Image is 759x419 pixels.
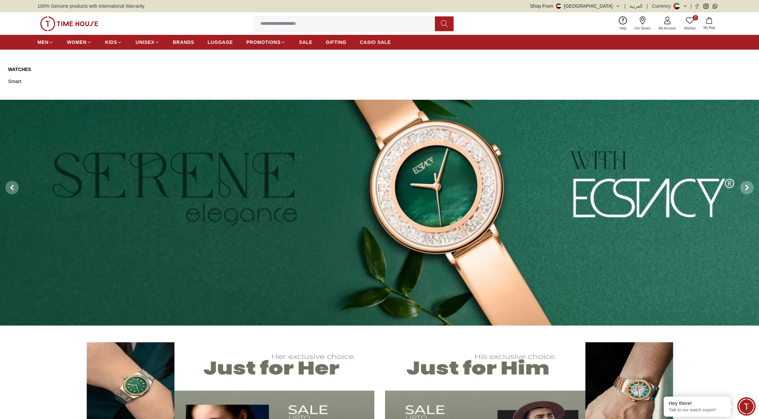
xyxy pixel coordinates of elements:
a: GIFTING [326,36,347,48]
a: Instagram [703,4,708,9]
span: Wishlist [681,26,698,31]
span: GIFTING [326,39,347,46]
button: العربية [630,3,643,9]
span: CASIO SALE [360,39,391,46]
a: MEN [37,36,54,48]
span: KIDS [105,39,117,46]
span: My Account [656,26,679,31]
div: Currency [652,3,674,9]
a: KIDS [105,36,122,48]
button: Shop From[GEOGRAPHIC_DATA] [530,3,621,9]
button: My Bag [699,16,719,31]
span: WOMEN [67,39,87,46]
span: Help [617,26,629,31]
a: BRANDS [173,36,194,48]
span: UNISEX [135,39,154,46]
img: ... [40,16,98,31]
a: Our Stores [631,15,655,32]
p: Talk to our watch expert! [669,407,726,413]
a: Whatsapp [713,4,718,9]
span: 0 [693,15,698,20]
div: Hey there! [669,400,726,407]
span: | [625,3,626,9]
span: BRANDS [173,39,194,46]
img: United Arab Emirates [556,3,561,9]
a: WOMEN [67,36,92,48]
a: Facebook [694,4,699,9]
span: SALE [299,39,312,46]
a: UNISEX [135,36,159,48]
span: | [647,3,648,9]
div: Chat Widget [737,397,756,416]
a: PROMOTIONS [246,36,286,48]
span: My Bag [701,25,718,30]
a: CASIO SALE [360,36,391,48]
span: MEN [37,39,49,46]
span: LUGGAGE [208,39,233,46]
span: PROMOTIONS [246,39,281,46]
span: Our Stores [632,26,653,31]
a: Help [615,15,631,32]
a: Smart [8,77,107,86]
span: | [690,3,692,9]
a: 0Wishlist [680,15,699,32]
span: 100% Genuine products with International Warranty [37,3,145,9]
a: SALE [299,36,312,48]
a: Watches [8,66,107,73]
a: LUGGAGE [208,36,233,48]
